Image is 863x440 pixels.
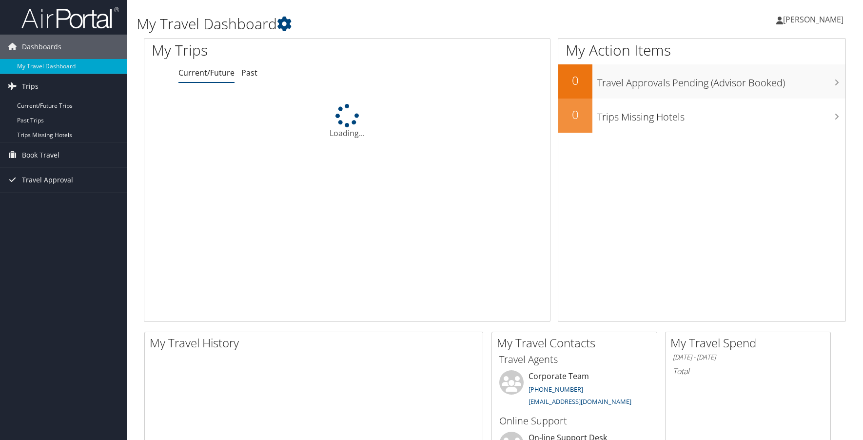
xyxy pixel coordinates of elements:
span: Dashboards [22,35,61,59]
a: [PERSON_NAME] [776,5,853,34]
span: Travel Approval [22,168,73,192]
div: Loading... [144,104,550,139]
span: Trips [22,74,39,99]
h3: Travel Agents [499,353,649,366]
a: 0Trips Missing Hotels [558,99,845,133]
h6: Total [673,366,823,377]
a: 0Travel Approvals Pending (Advisor Booked) [558,64,845,99]
img: airportal-logo.png [21,6,119,29]
h2: My Travel History [150,335,483,351]
li: Corporate Team [494,370,654,410]
h3: Travel Approvals Pending (Advisor Booked) [597,71,845,90]
span: [PERSON_NAME] [783,14,843,25]
h2: My Travel Spend [670,335,830,351]
h3: Trips Missing Hotels [597,105,845,124]
a: Past [241,67,257,78]
h6: [DATE] - [DATE] [673,353,823,362]
h2: 0 [558,72,592,89]
a: [EMAIL_ADDRESS][DOMAIN_NAME] [529,397,631,406]
a: [PHONE_NUMBER] [529,385,583,394]
h1: My Action Items [558,40,845,60]
h2: 0 [558,106,592,123]
h1: My Trips [152,40,373,60]
h2: My Travel Contacts [497,335,657,351]
h3: Online Support [499,414,649,428]
a: Current/Future [178,67,235,78]
h1: My Travel Dashboard [137,14,614,34]
span: Book Travel [22,143,59,167]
